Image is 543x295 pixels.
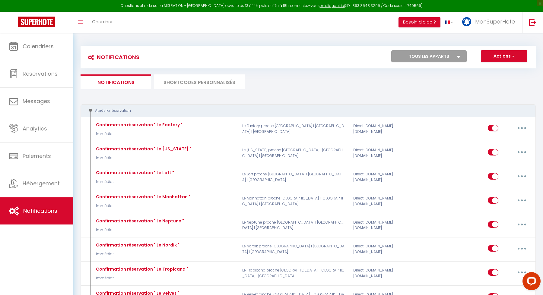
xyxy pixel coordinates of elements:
[458,12,522,33] a: ... MonSuperHote
[23,152,51,160] span: Paiements
[23,180,60,187] span: Hébergement
[94,227,184,233] p: Immédiat
[87,12,117,33] a: Chercher
[349,144,423,162] div: Direct [DOMAIN_NAME] [DOMAIN_NAME]
[94,251,179,257] p: Immédiat
[94,131,183,137] p: Immédiat
[94,121,183,128] div: Confirmation réservation " Le Factory "
[238,217,349,234] p: Le Neptune proche [GEOGRAPHIC_DATA] I [GEOGRAPHIC_DATA] I [GEOGRAPHIC_DATA]
[94,218,184,224] div: Confirmation réservation " Le Neptune "
[92,18,113,25] span: Chercher
[94,169,174,176] div: Confirmation réservation " Le Loft "
[86,108,522,114] div: Après la réservation
[349,120,423,138] div: Direct [DOMAIN_NAME] [DOMAIN_NAME]
[349,193,423,210] div: Direct [DOMAIN_NAME] [DOMAIN_NAME]
[23,42,54,50] span: Calendriers
[475,18,515,25] span: MonSuperHote
[481,50,527,62] button: Actions
[85,50,139,64] h3: Notifications
[238,168,349,186] p: Le Loft proche [GEOGRAPHIC_DATA] I [GEOGRAPHIC_DATA] I [GEOGRAPHIC_DATA]
[518,270,543,295] iframe: LiveChat chat widget
[238,144,349,162] p: Le [US_STATE] proche [GEOGRAPHIC_DATA] I [GEOGRAPHIC_DATA] I [GEOGRAPHIC_DATA]
[349,217,423,234] div: Direct [DOMAIN_NAME] [DOMAIN_NAME]
[94,203,190,209] p: Immédiat
[94,242,179,248] div: Confirmation réservation " Le Nordik "
[18,17,55,27] img: Super Booking
[349,168,423,186] div: Direct [DOMAIN_NAME] [DOMAIN_NAME]
[94,266,188,272] div: Confirmation réservation " Le Tropicana "
[529,18,536,26] img: logout
[94,179,174,185] p: Immédiat
[154,74,245,89] li: SHORTCODES PERSONNALISÉS
[320,3,345,8] a: en cliquant ici
[23,97,50,105] span: Messages
[238,240,349,258] p: Le Nordik proche [GEOGRAPHIC_DATA] I [GEOGRAPHIC_DATA] I [GEOGRAPHIC_DATA]
[23,70,58,77] span: Réservations
[238,193,349,210] p: Le Manhattan proche [GEOGRAPHIC_DATA] I [GEOGRAPHIC_DATA] I [GEOGRAPHIC_DATA]
[349,265,423,282] div: Direct [DOMAIN_NAME] [DOMAIN_NAME]
[399,17,440,27] button: Besoin d'aide ?
[23,207,57,215] span: Notifications
[81,74,151,89] li: Notifications
[238,265,349,282] p: Le Tropicana proche [GEOGRAPHIC_DATA] I [GEOGRAPHIC_DATA] I [GEOGRAPHIC_DATA]
[94,193,190,200] div: Confirmation réservation " Le Manhattan "
[462,17,471,26] img: ...
[23,125,47,132] span: Analytics
[238,120,349,138] p: Le Factory proche [GEOGRAPHIC_DATA] I [GEOGRAPHIC_DATA] I [GEOGRAPHIC_DATA]
[94,155,191,161] p: Immédiat
[349,240,423,258] div: Direct [DOMAIN_NAME] [DOMAIN_NAME]
[94,146,191,152] div: Confirmation réservation " Le [US_STATE] "
[94,275,188,281] p: Immédiat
